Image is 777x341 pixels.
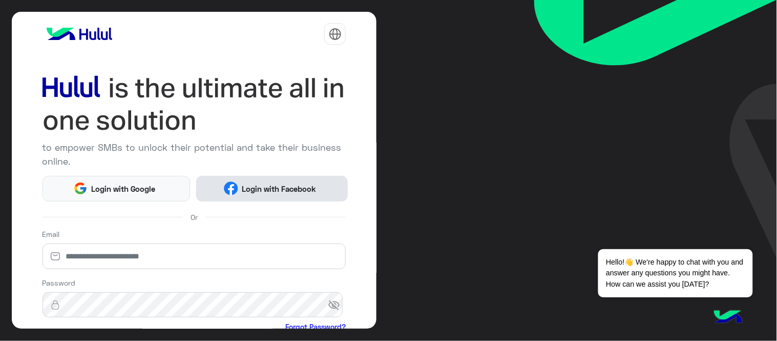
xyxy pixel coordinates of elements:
[43,277,76,288] label: Password
[329,28,342,41] img: tab
[196,176,348,202] button: Login with Facebook
[43,300,68,310] img: lock
[73,182,87,195] img: Google
[43,24,116,44] img: logo
[88,183,159,195] span: Login with Google
[43,251,68,262] img: email
[238,183,320,195] span: Login with Facebook
[191,212,198,223] span: Or
[43,229,60,239] label: Email
[43,176,191,202] button: Login with Google
[43,141,346,168] p: to empower SMBs to unlock their potential and take their business online.
[598,249,752,297] span: Hello!👋 We're happy to chat with you and answer any questions you might have. How can we assist y...
[43,72,346,137] img: hululLoginTitle_EN.svg
[285,322,346,332] a: Forgot Password?
[328,296,346,314] span: visibility_off
[224,182,238,195] img: Facebook
[710,300,746,336] img: hulul-logo.png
